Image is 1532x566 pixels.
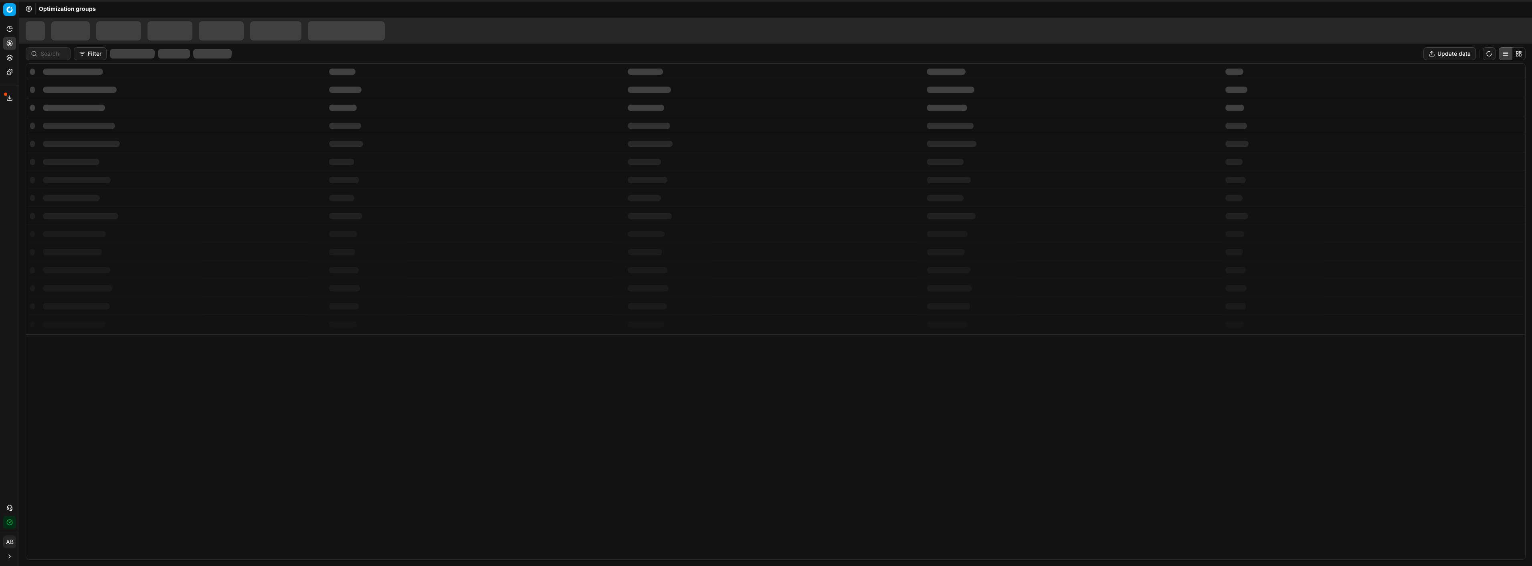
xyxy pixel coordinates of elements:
[74,47,107,60] button: Filter
[3,536,16,548] button: AB
[4,536,16,548] span: AB
[39,5,96,13] nav: breadcrumb
[40,50,65,58] input: Search
[39,5,96,13] span: Optimization groups
[1423,47,1476,60] button: Update data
